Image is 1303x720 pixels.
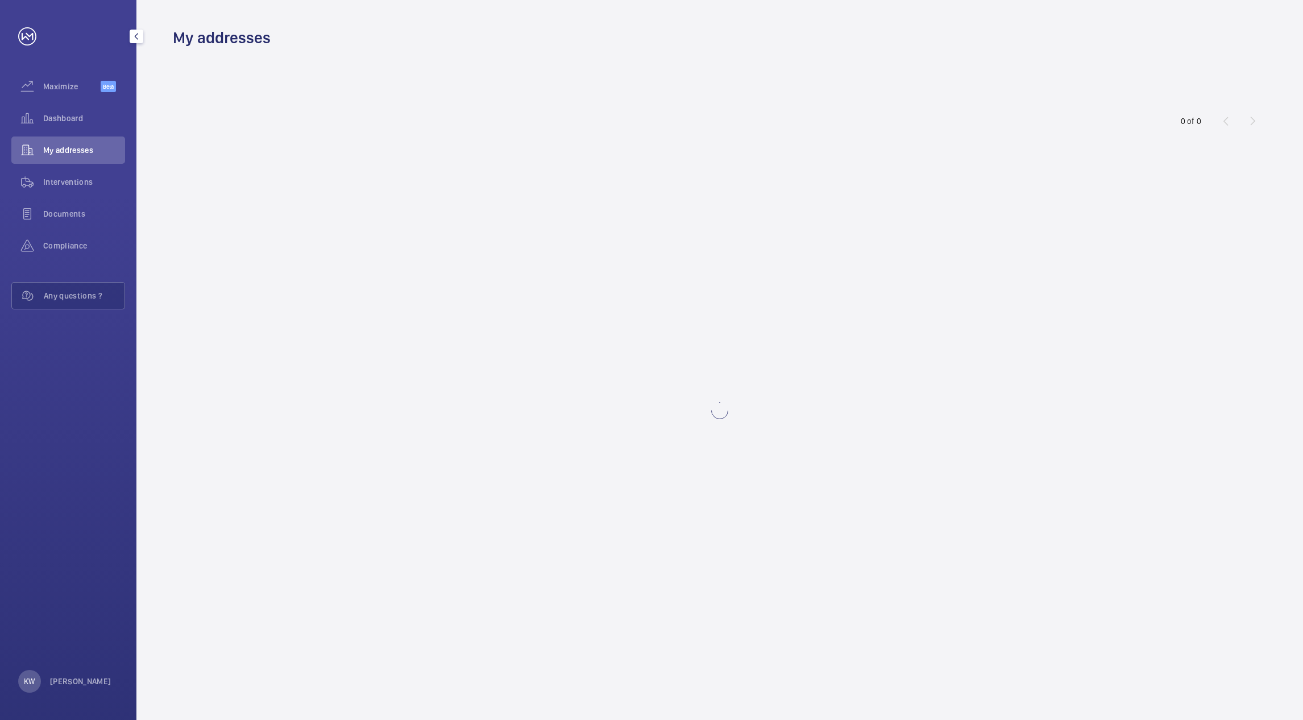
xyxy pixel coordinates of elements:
span: Beta [101,81,116,92]
span: Any questions ? [44,290,125,301]
span: Maximize [43,81,101,92]
span: My addresses [43,144,125,156]
div: 0 of 0 [1181,115,1201,127]
p: [PERSON_NAME] [50,676,111,687]
span: Interventions [43,176,125,188]
span: Documents [43,208,125,220]
p: KW [24,676,35,687]
span: Compliance [43,240,125,251]
span: Dashboard [43,113,125,124]
h1: My addresses [173,27,271,48]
